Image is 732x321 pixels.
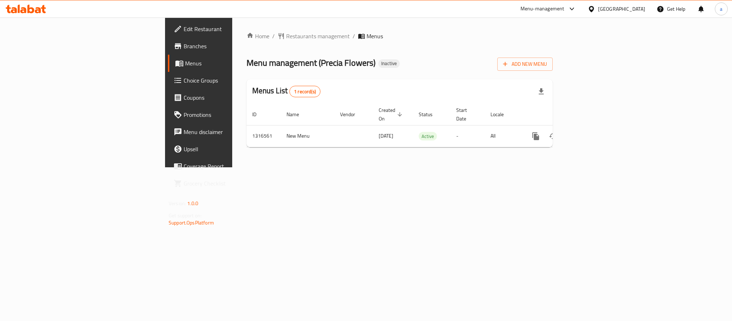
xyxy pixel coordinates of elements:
[169,218,214,227] a: Support.OpsPlatform
[187,199,198,208] span: 1.0.0
[184,128,282,136] span: Menu disclaimer
[247,104,602,147] table: enhanced table
[527,128,544,145] button: more
[521,5,564,13] div: Menu-management
[378,59,400,68] div: Inactive
[184,93,282,102] span: Coupons
[168,158,287,175] a: Coverage Report
[168,140,287,158] a: Upsell
[287,110,308,119] span: Name
[168,72,287,89] a: Choice Groups
[184,145,282,153] span: Upsell
[522,104,602,125] th: Actions
[169,211,201,220] span: Get support on:
[184,110,282,119] span: Promotions
[485,125,522,147] td: All
[598,5,645,13] div: [GEOGRAPHIC_DATA]
[278,32,350,40] a: Restaurants management
[533,83,550,100] div: Export file
[367,32,383,40] span: Menus
[340,110,364,119] span: Vendor
[379,106,404,123] span: Created On
[184,162,282,171] span: Coverage Report
[168,20,287,38] a: Edit Restaurant
[168,55,287,72] a: Menus
[185,59,282,68] span: Menus
[247,32,553,40] nav: breadcrumb
[289,86,320,97] div: Total records count
[456,106,476,123] span: Start Date
[503,60,547,69] span: Add New Menu
[286,32,350,40] span: Restaurants management
[290,88,320,95] span: 1 record(s)
[497,58,553,71] button: Add New Menu
[184,25,282,33] span: Edit Restaurant
[168,38,287,55] a: Branches
[450,125,485,147] td: -
[353,32,355,40] li: /
[252,110,266,119] span: ID
[168,175,287,192] a: Grocery Checklist
[184,42,282,50] span: Branches
[252,85,320,97] h2: Menus List
[378,60,400,66] span: Inactive
[281,125,334,147] td: New Menu
[168,123,287,140] a: Menu disclaimer
[720,5,722,13] span: a
[419,132,437,140] span: Active
[168,106,287,123] a: Promotions
[169,199,186,208] span: Version:
[379,131,393,140] span: [DATE]
[168,89,287,106] a: Coupons
[184,76,282,85] span: Choice Groups
[419,110,442,119] span: Status
[247,55,375,71] span: Menu management ( Precia Flowers )
[184,179,282,188] span: Grocery Checklist
[491,110,513,119] span: Locale
[544,128,562,145] button: Change Status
